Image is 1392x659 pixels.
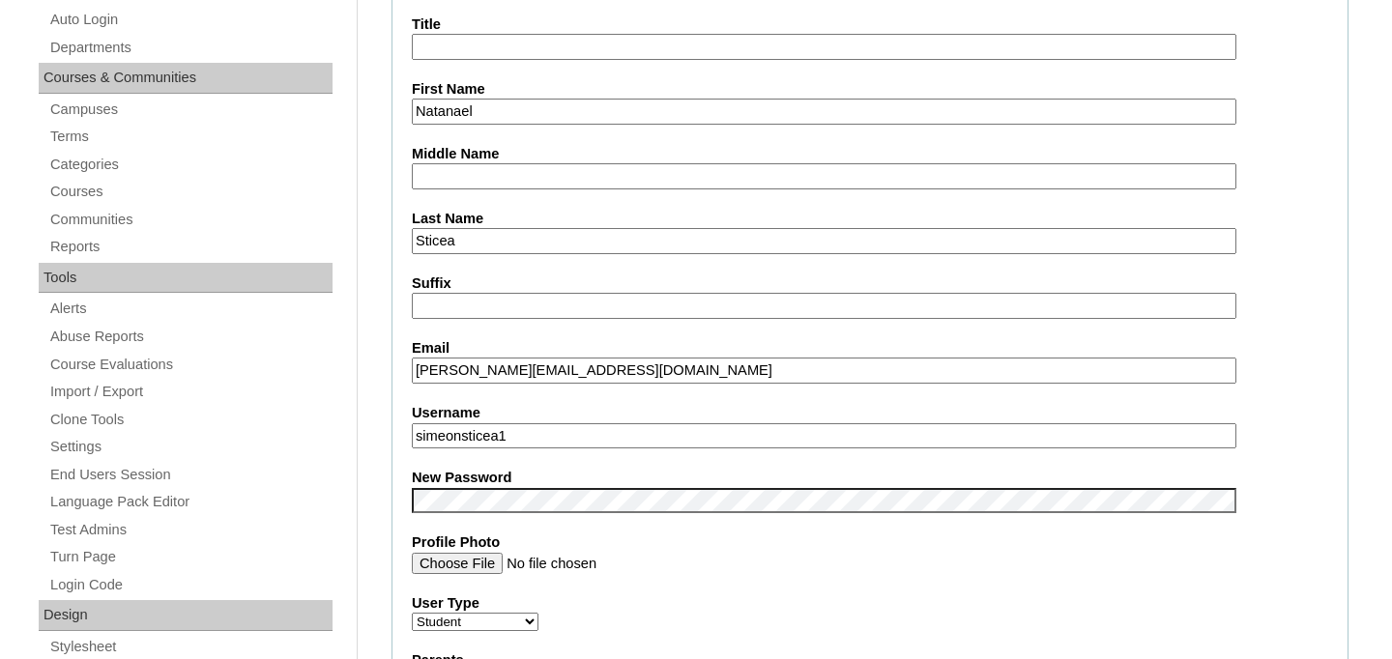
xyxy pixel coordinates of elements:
a: End Users Session [48,463,333,487]
div: Tools [39,263,333,294]
a: Abuse Reports [48,325,333,349]
a: Campuses [48,98,333,122]
label: Title [412,14,1328,35]
label: New Password [412,468,1328,488]
label: Profile Photo [412,532,1328,553]
a: Course Evaluations [48,353,333,377]
label: Last Name [412,209,1328,229]
a: Login Code [48,573,333,597]
a: Communities [48,208,333,232]
a: Import / Export [48,380,333,404]
div: Courses & Communities [39,63,333,94]
label: Middle Name [412,144,1328,164]
a: Terms [48,125,333,149]
a: Stylesheet [48,635,333,659]
a: Test Admins [48,518,333,542]
a: Settings [48,435,333,459]
a: Courses [48,180,333,204]
a: Departments [48,36,333,60]
a: Language Pack Editor [48,490,333,514]
label: Username [412,403,1328,423]
a: Auto Login [48,8,333,32]
a: Categories [48,153,333,177]
div: Design [39,600,333,631]
a: Clone Tools [48,408,333,432]
label: Email [412,338,1328,358]
a: Turn Page [48,545,333,569]
a: Alerts [48,297,333,321]
label: First Name [412,79,1328,100]
label: User Type [412,593,1328,614]
a: Reports [48,235,333,259]
label: Suffix [412,273,1328,294]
